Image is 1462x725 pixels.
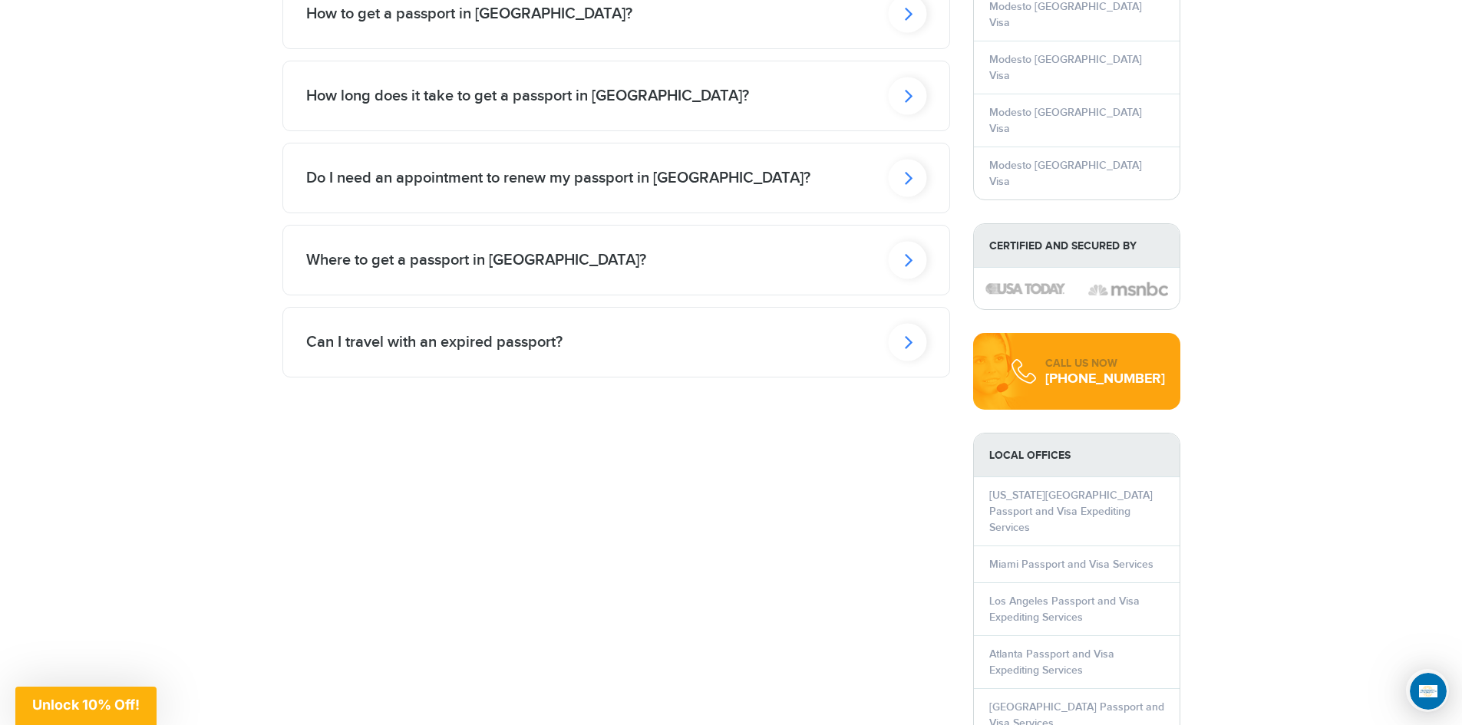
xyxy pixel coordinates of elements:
div: Unlock 10% Off! [15,687,157,725]
h2: Do I need an appointment to renew my passport in [GEOGRAPHIC_DATA]? [306,169,810,187]
h2: How long does it take to get a passport in [GEOGRAPHIC_DATA]? [306,87,749,105]
h2: How to get a passport in [GEOGRAPHIC_DATA]? [306,5,632,23]
div: CALL US NOW [1045,356,1165,371]
strong: Certified and Secured by [974,224,1180,268]
strong: LOCAL OFFICES [974,433,1180,477]
h2: Where to get a passport in [GEOGRAPHIC_DATA]? [306,251,646,269]
a: Modesto [GEOGRAPHIC_DATA] Visa [989,106,1142,135]
iframe: Intercom live chat [1410,673,1447,710]
a: Los Angeles Passport and Visa Expediting Services [989,595,1140,624]
iframe: fb:comments Facebook Social Plugin [282,389,950,549]
img: image description [985,283,1065,294]
iframe: Intercom live chat discovery launcher [1406,669,1449,712]
a: Modesto [GEOGRAPHIC_DATA] Visa [989,159,1142,188]
a: Modesto [GEOGRAPHIC_DATA] Visa [989,53,1142,82]
a: [US_STATE][GEOGRAPHIC_DATA] Passport and Visa Expediting Services [989,489,1153,534]
a: Atlanta Passport and Visa Expediting Services [989,648,1114,677]
a: Miami Passport and Visa Services [989,558,1153,571]
div: [PHONE_NUMBER] [1045,371,1165,387]
img: image description [1088,280,1168,298]
span: Unlock 10% Off! [32,697,140,713]
h2: Can I travel with an expired passport? [306,333,563,351]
